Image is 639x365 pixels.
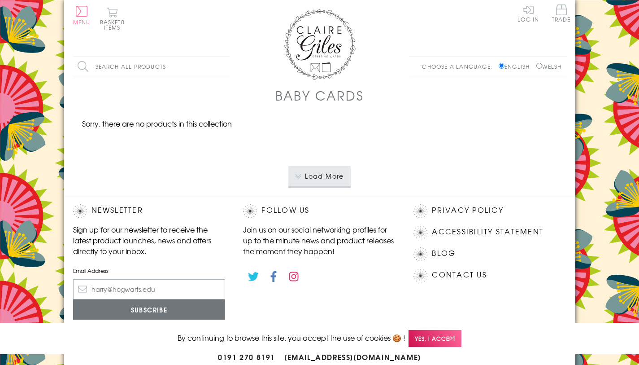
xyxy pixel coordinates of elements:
[73,299,226,320] input: Subscribe
[536,63,542,69] input: Welsh
[432,269,487,281] a: Contact Us
[432,204,503,216] a: Privacy Policy
[73,224,226,256] p: Sign up for our newsletter to receive the latest product launches, news and offers directly to yo...
[104,18,125,31] span: 0 items
[73,279,226,299] input: harry@hogwarts.edu
[409,330,461,347] span: Yes, I accept
[288,166,351,186] button: Load More
[243,204,396,218] h2: Follow Us
[275,86,364,105] h1: Baby Cards
[73,18,91,26] span: Menu
[552,4,571,22] span: Trade
[284,9,356,80] img: Claire Giles Greetings Cards
[517,4,539,22] a: Log In
[243,224,396,256] p: Join us on our social networking profiles for up to the minute news and product releases the mome...
[536,62,562,70] label: Welsh
[73,6,91,25] button: Menu
[73,204,226,218] h2: Newsletter
[73,57,230,77] input: Search all products
[422,62,497,70] p: Choose a language:
[499,63,504,69] input: English
[73,118,241,129] p: Sorry, there are no products in this collection
[552,4,571,24] a: Trade
[432,226,543,238] a: Accessibility Statement
[221,57,230,77] input: Search
[499,62,534,70] label: English
[432,247,456,259] a: Blog
[100,7,125,30] button: Basket0 items
[73,267,226,275] label: Email Address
